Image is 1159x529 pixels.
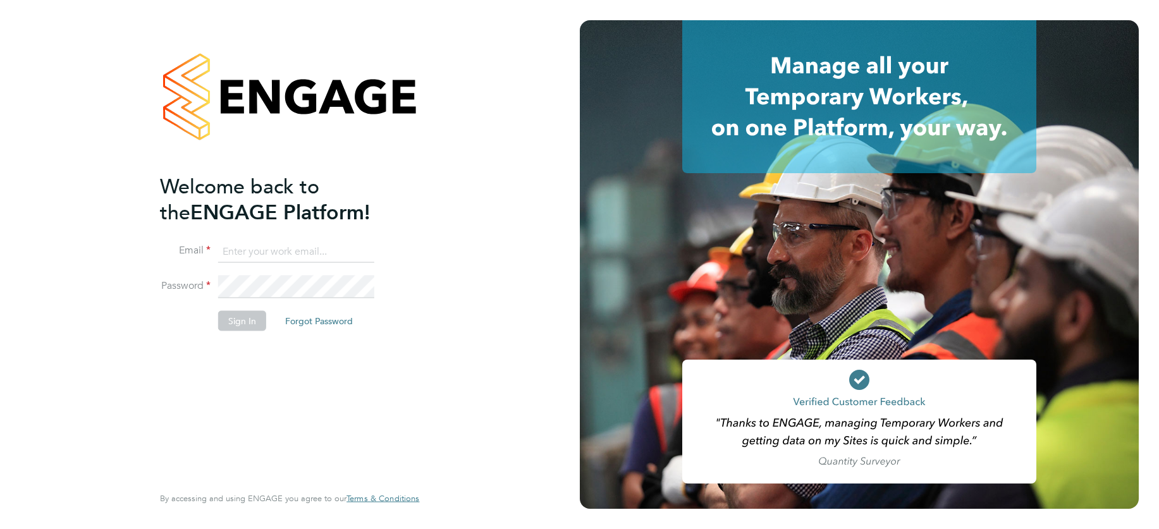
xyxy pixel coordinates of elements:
button: Forgot Password [275,311,363,331]
h2: ENGAGE Platform! [160,173,407,225]
label: Email [160,244,211,257]
span: Terms & Conditions [346,493,419,504]
a: Terms & Conditions [346,494,419,504]
span: Welcome back to the [160,174,319,224]
label: Password [160,279,211,293]
span: By accessing and using ENGAGE you agree to our [160,493,419,504]
button: Sign In [218,311,266,331]
input: Enter your work email... [218,240,374,263]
